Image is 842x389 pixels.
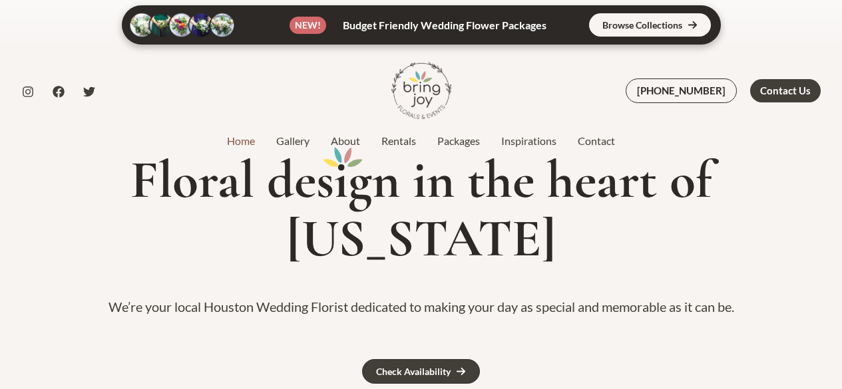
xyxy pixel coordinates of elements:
a: Twitter [83,86,95,98]
a: Contact [567,133,626,149]
a: Rentals [371,133,427,149]
a: About [320,133,371,149]
h1: Floral des gn in the heart of [US_STATE] [16,151,826,268]
a: Packages [427,133,491,149]
mark: i [334,151,348,209]
a: Contact Us [750,79,821,102]
a: Facebook [53,86,65,98]
div: Check Availability [376,367,451,376]
nav: Site Navigation [216,131,626,151]
a: Instagram [22,86,34,98]
p: We’re your local Houston Wedding Florist dedicated to making your day as special and memorable as... [16,295,826,319]
a: Gallery [266,133,320,149]
a: Home [216,133,266,149]
a: Inspirations [491,133,567,149]
img: Bring Joy [391,61,451,120]
a: Check Availability [362,359,480,384]
a: [PHONE_NUMBER] [626,78,737,103]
